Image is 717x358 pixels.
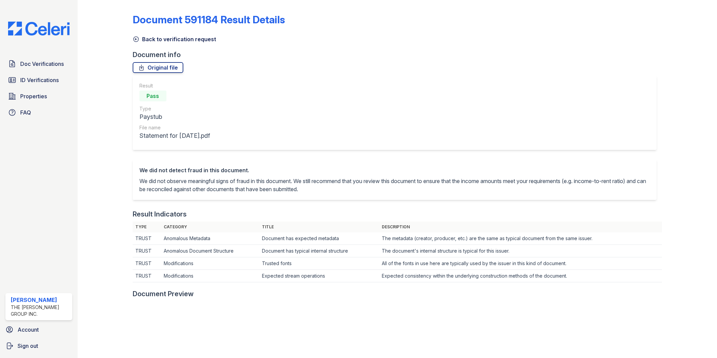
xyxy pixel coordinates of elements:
[11,304,70,317] div: The [PERSON_NAME] Group Inc.
[3,323,75,336] a: Account
[3,339,75,353] a: Sign out
[379,232,662,245] td: The metadata (creator, producer, etc.) are the same as typical document from the same issuer.
[139,82,210,89] div: Result
[133,209,187,219] div: Result Indicators
[161,257,260,270] td: Modifications
[20,60,64,68] span: Doc Verifications
[139,124,210,131] div: File name
[259,245,379,257] td: Document has typical internal structure
[5,106,72,119] a: FAQ
[139,177,650,193] p: We did not observe meaningful signs of fraud in this document. We still recommend that you review...
[133,14,285,26] a: Document 591184 Result Details
[133,257,161,270] td: TRUST
[5,57,72,71] a: Doc Verifications
[161,232,260,245] td: Anomalous Metadata
[139,166,650,174] div: We did not detect fraud in this document.
[18,326,39,334] span: Account
[5,89,72,103] a: Properties
[379,270,662,282] td: Expected consistency within the underlying construction methods of the document.
[18,342,38,350] span: Sign out
[133,289,194,299] div: Document Preview
[139,131,210,140] div: Statement for [DATE].pdf
[161,222,260,232] th: Category
[11,296,70,304] div: [PERSON_NAME]
[20,92,47,100] span: Properties
[133,50,662,59] div: Document info
[133,232,161,245] td: TRUST
[133,270,161,282] td: TRUST
[259,232,379,245] td: Document has expected metadata
[161,270,260,282] td: Modifications
[133,35,216,43] a: Back to verification request
[379,222,662,232] th: Description
[379,245,662,257] td: The document's internal structure is typical for this issuer.
[133,62,183,73] a: Original file
[379,257,662,270] td: All of the fonts in use here are typically used by the issuer in this kind of document.
[161,245,260,257] td: Anomalous Document Structure
[259,270,379,282] td: Expected stream operations
[133,222,161,232] th: Type
[133,245,161,257] td: TRUST
[139,91,166,101] div: Pass
[5,73,72,87] a: ID Verifications
[20,108,31,117] span: FAQ
[259,222,379,232] th: Title
[139,105,210,112] div: Type
[20,76,59,84] span: ID Verifications
[139,112,210,122] div: Paystub
[259,257,379,270] td: Trusted fonts
[3,22,75,35] img: CE_Logo_Blue-a8612792a0a2168367f1c8372b55b34899dd931a85d93a1a3d3e32e68fde9ad4.png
